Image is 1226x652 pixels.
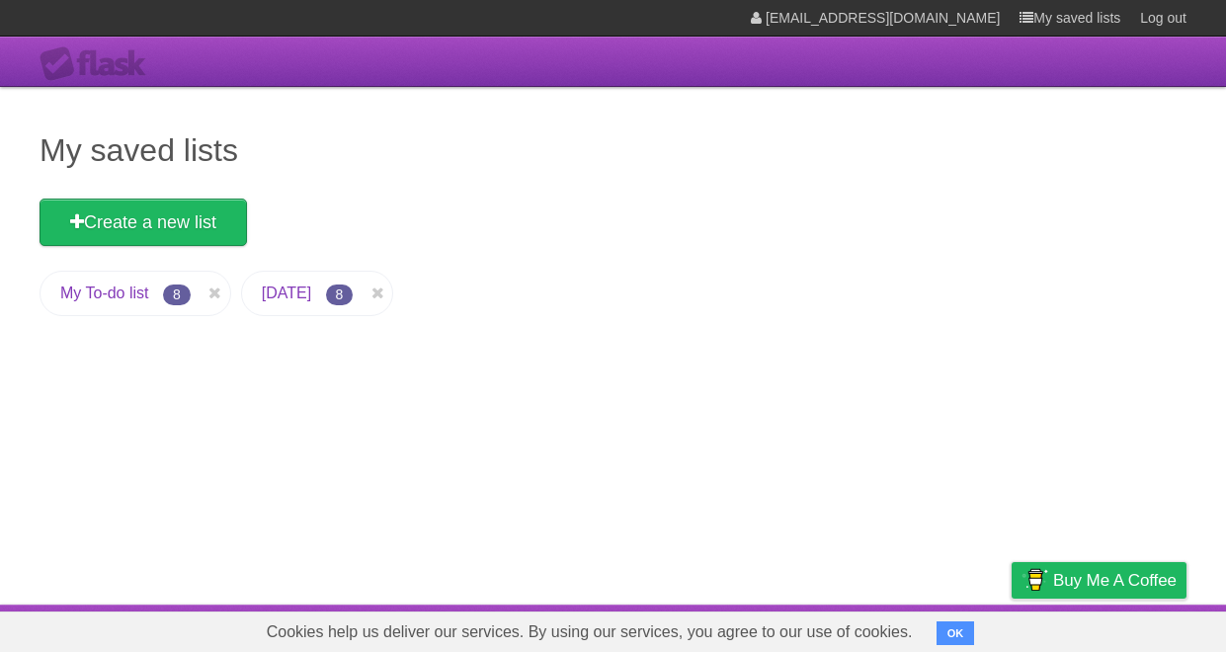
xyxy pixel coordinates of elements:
button: OK [937,621,975,645]
img: Buy me a coffee [1022,563,1048,597]
h1: My saved lists [40,126,1186,174]
a: Developers [814,610,894,647]
a: About [749,610,790,647]
a: Buy me a coffee [1012,562,1186,599]
span: 8 [326,285,354,305]
span: Cookies help us deliver our services. By using our services, you agree to our use of cookies. [247,612,933,652]
a: Terms [919,610,962,647]
span: 8 [163,285,191,305]
a: My To-do list [60,285,149,301]
a: Suggest a feature [1062,610,1186,647]
a: Create a new list [40,199,247,246]
a: [DATE] [262,285,311,301]
span: Buy me a coffee [1053,563,1177,598]
a: Privacy [986,610,1037,647]
div: Flask [40,46,158,82]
